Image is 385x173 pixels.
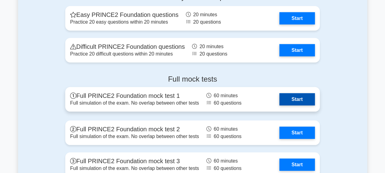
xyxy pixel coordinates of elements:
a: Start [279,12,315,25]
h4: Full mock tests [65,75,320,84]
a: Start [279,159,315,171]
a: Start [279,127,315,139]
a: Start [279,93,315,106]
a: Start [279,44,315,56]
